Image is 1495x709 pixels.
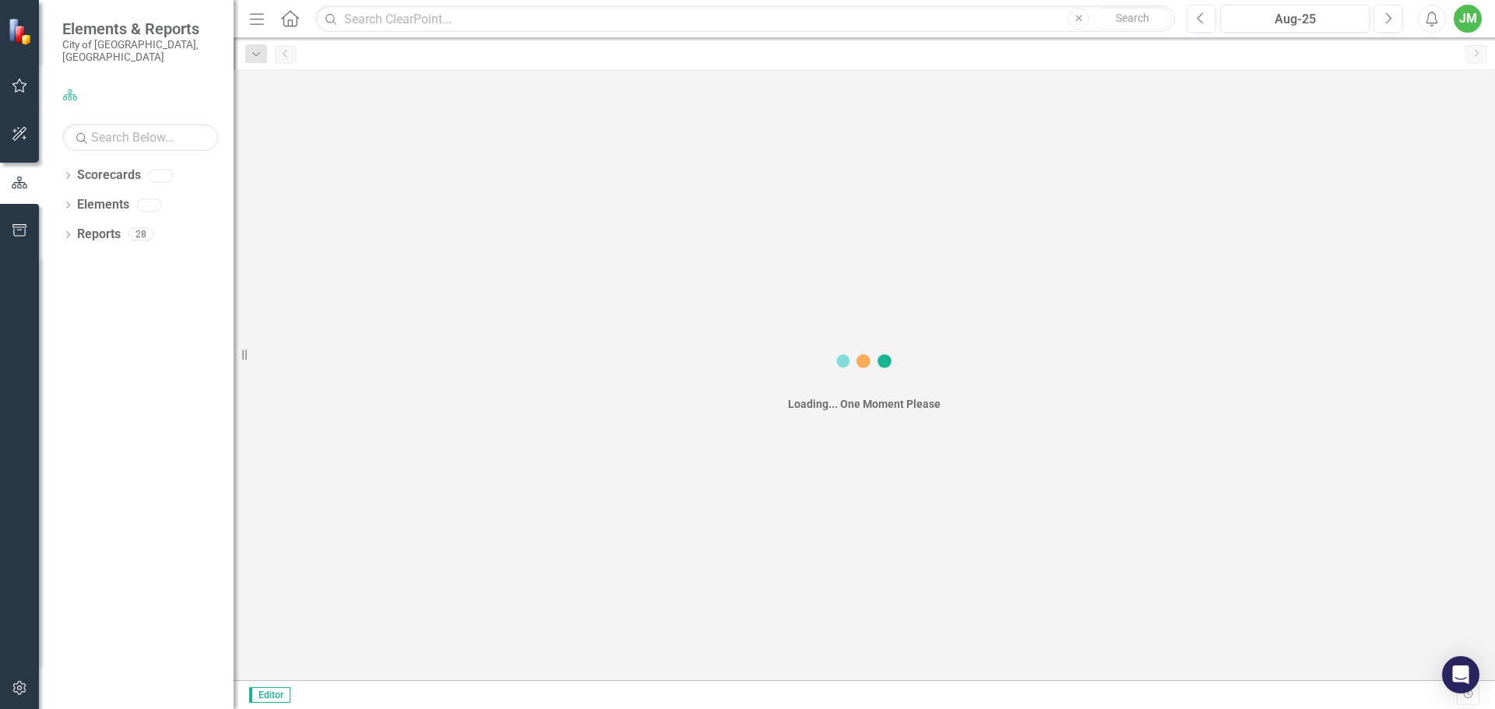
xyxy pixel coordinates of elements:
button: Search [1093,8,1171,30]
div: Open Intercom Messenger [1442,656,1479,693]
span: Elements & Reports [62,19,218,38]
button: JM [1454,5,1482,33]
span: Editor [249,687,290,703]
div: Loading... One Moment Please [788,396,941,412]
small: City of [GEOGRAPHIC_DATA], [GEOGRAPHIC_DATA] [62,38,218,64]
img: ClearPoint Strategy [8,18,35,45]
span: Search [1116,12,1149,24]
button: Aug-25 [1220,5,1370,33]
a: Scorecards [77,167,141,184]
input: Search ClearPoint... [315,5,1175,33]
a: Elements [77,196,129,214]
div: Aug-25 [1226,10,1364,29]
a: Reports [77,226,121,244]
input: Search Below... [62,124,218,151]
div: 28 [128,228,153,241]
